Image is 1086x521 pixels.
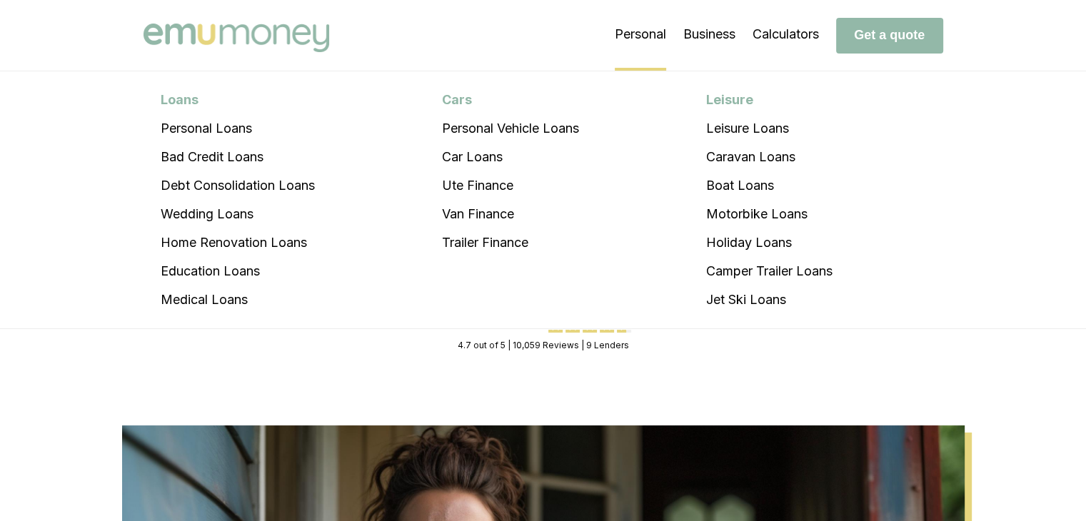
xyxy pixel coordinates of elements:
[144,114,332,143] a: Personal Loans
[689,171,850,200] a: Boat Loans
[689,228,850,257] a: Holiday Loans
[689,257,850,285] a: Camper Trailer Loans
[425,86,596,114] div: Cars
[144,143,332,171] a: Bad Credit Loans
[144,228,332,257] a: Home Renovation Loans
[689,200,850,228] a: Motorbike Loans
[458,340,629,350] div: 4.7 out of 5 | 10,059 Reviews | 9 Lenders
[144,200,332,228] a: Wedding Loans
[836,18,943,54] button: Get a quote
[689,114,850,143] a: Leisure Loans
[425,171,596,200] a: Ute Finance
[144,171,332,200] a: Debt Consolidation Loans
[425,200,596,228] a: Van Finance
[689,143,850,171] a: Caravan Loans
[836,27,943,42] a: Get a quote
[425,114,596,143] a: Personal Vehicle Loans
[144,257,332,285] a: Education Loans
[425,228,596,257] a: Trailer Finance
[425,143,596,171] a: Car Loans
[144,86,332,114] div: Loans
[689,86,850,114] div: Leisure
[689,285,850,314] a: Jet Ski Loans
[144,285,332,314] a: Medical Loans
[144,24,329,52] img: Emu Money logo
